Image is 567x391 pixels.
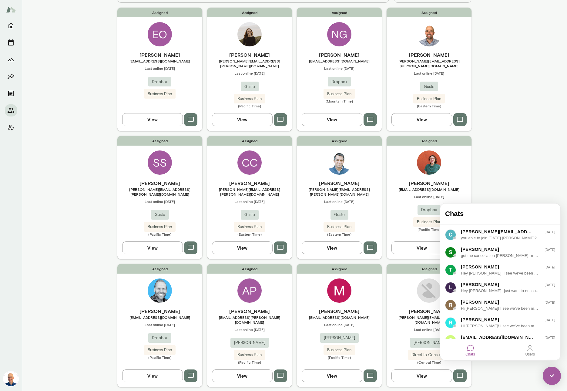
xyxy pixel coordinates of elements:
span: [EMAIL_ADDRESS][DOMAIN_NAME] [297,315,382,320]
button: View [122,369,183,382]
span: Dropbox [148,335,171,341]
button: Client app [5,121,17,133]
span: [DATE] [94,80,115,83]
span: Last online [DATE] [297,66,382,71]
span: Business Plan [234,352,265,358]
span: [EMAIL_ADDRESS][PERSON_NAME][DOMAIN_NAME] [207,315,292,325]
span: [DATE] [94,133,115,136]
img: data:image/png;base64,iVBORw0KGgoAAAANSUhEUgAAAMgAAADICAYAAACtWK6eAAAAAXNSR0IArs4c6QAACvtJREFUeF7... [5,114,16,125]
button: View [212,113,273,126]
img: Mento [6,4,16,15]
div: NG [327,22,351,46]
h6: [PERSON_NAME] [117,308,202,315]
div: EO [148,22,172,46]
button: Growth Plan [5,53,17,66]
span: (Eastern Time) [297,232,382,237]
div: Users [85,148,95,153]
div: Hi [PERSON_NAME]! I see we've been matched to have a chemistry call! You can use this link to boo... [21,120,100,126]
h6: [PERSON_NAME] [207,51,292,59]
span: (Pacific Time) [117,355,202,360]
span: [DATE] [94,45,115,48]
img: data:image/png;base64,iVBORw0KGgoAAAANSUhEUgAAAMgAAADICAYAAACtWK6eAAAAAXNSR0IArs4c6QAADqFJREFUeF7... [5,26,16,37]
img: Anthony Schmill [417,278,441,303]
span: Assigned [207,8,292,17]
span: [EMAIL_ADDRESS][DOMAIN_NAME] [117,59,202,63]
span: Gusto [420,84,438,90]
span: Dropbox [328,79,351,85]
button: Sessions [5,36,17,49]
span: Business Plan [324,91,355,97]
button: View [122,113,183,126]
span: Business Plan [234,96,265,102]
span: [DATE] [94,115,115,118]
button: Members [5,104,17,116]
span: [DATE] [94,27,115,30]
span: Business Plan [413,219,445,225]
h6: [PERSON_NAME] [207,180,292,187]
span: Assigned [117,264,202,274]
span: [PERSON_NAME] [230,340,269,346]
span: Assigned [207,136,292,146]
span: [PERSON_NAME][EMAIL_ADDRESS][PERSON_NAME][DOMAIN_NAME] [297,187,382,197]
span: (Pacific Time) [117,232,202,237]
span: [PERSON_NAME][EMAIL_ADDRESS][PERSON_NAME][DOMAIN_NAME] [207,187,292,197]
span: Assigned [297,8,382,17]
span: Last online [DATE] [117,322,202,327]
button: View [302,113,362,126]
button: View [391,113,452,126]
div: [PERSON_NAME] [21,113,94,120]
div: [PERSON_NAME] [21,60,94,67]
img: MatthewG Sherman [327,278,351,303]
span: Assigned [387,136,471,146]
h6: [PERSON_NAME] [207,308,292,315]
h6: [PERSON_NAME] [297,180,382,187]
span: Gusto [241,212,259,218]
span: Last online [DATE] [387,71,471,76]
img: Mark Lazen [4,372,18,386]
span: Last online [DATE] [207,71,292,76]
h6: [PERSON_NAME] [387,308,471,315]
span: (Eastern Time) [207,232,292,237]
span: [EMAIL_ADDRESS][DOMAIN_NAME] [117,315,202,320]
span: (Pacific Time) [207,360,292,365]
div: Hi [PERSON_NAME]! I see we've been matched to have a chemistry call--you can use the link to book... [21,102,100,108]
div: you able to join [DATE] [PERSON_NAME]? [21,32,100,38]
button: View [122,241,183,254]
span: Business Plan [144,224,176,230]
img: Sarah Gurman [417,150,441,175]
img: data:image/png;base64,iVBORw0KGgoAAAANSUhEUgAAAMgAAADICAYAAACtWK6eAAAAAXNSR0IArs4c6QAABulJREFUeF7... [5,61,16,72]
span: Business Plan [144,347,176,353]
span: Assigned [297,136,382,146]
button: Documents [5,87,17,99]
img: Kyle Miller [148,278,172,303]
button: View [212,369,273,382]
div: [PERSON_NAME] [21,95,94,102]
span: Last online [DATE] [117,66,202,71]
img: data:image/png;base64,iVBORw0KGgoAAAANSUhEUgAAAMgAAADICAYAAACtWK6eAAAAAXNSR0IArs4c6QAADpJJREFUeF7... [5,131,16,142]
span: Assigned [387,264,471,274]
div: CC [237,150,262,175]
img: Travis Anderson [417,22,441,46]
h4: Chats [5,6,115,14]
span: Assigned [387,8,471,17]
h6: [PERSON_NAME] [117,51,202,59]
span: (Pacific Time) [297,355,382,360]
div: [PERSON_NAME][EMAIL_ADDRESS][PERSON_NAME][DOMAIN_NAME] [21,25,94,32]
div: Hey [PERSON_NAME]--just want to encourage you to book some time to meet--I look forward to gettin... [21,84,100,90]
span: Assigned [117,136,202,146]
span: Last online [DATE] [387,327,471,332]
span: (Eastern Time) [387,103,471,108]
span: Last online [DATE] [117,199,202,204]
img: Eric Jester [327,150,351,175]
span: Business Plan [413,96,445,102]
span: Assigned [297,264,382,274]
span: [DATE] [94,97,115,101]
span: (Pacific Time) [207,103,292,108]
span: Assigned [207,264,292,274]
span: [PERSON_NAME][EMAIL_ADDRESS][DOMAIN_NAME] [387,315,471,325]
span: [PERSON_NAME] [410,340,448,346]
span: Direct to Consumer [408,352,450,358]
h6: [PERSON_NAME] [387,51,471,59]
div: Chats [26,141,34,148]
div: [EMAIL_ADDRESS][DOMAIN_NAME] [21,130,94,137]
